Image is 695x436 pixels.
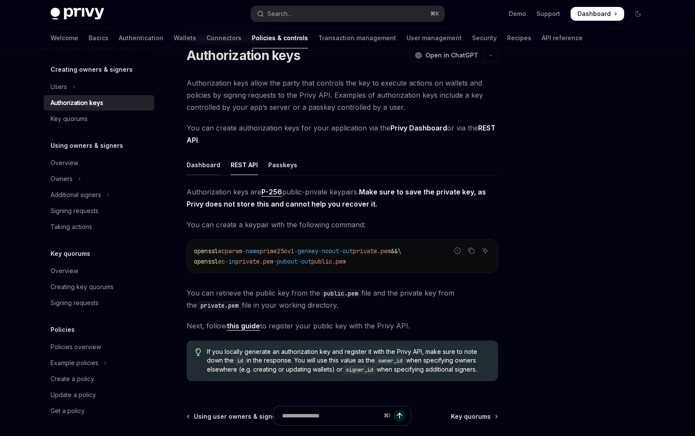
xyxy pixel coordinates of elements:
[406,28,462,48] a: User management
[51,28,78,48] a: Welcome
[409,48,483,63] button: Open in ChatGPT
[390,124,447,132] strong: Privy Dashboard
[234,356,247,365] code: id
[44,403,154,419] a: Get a policy
[51,64,133,75] h5: Creating owners & signers
[394,410,406,422] button: Send message
[51,174,73,184] div: Owners
[398,247,401,255] span: \
[187,320,498,332] span: Next, follow to register your public key with the Privy API.
[51,266,78,276] div: Overview
[44,339,154,355] a: Policies overview
[194,247,218,255] span: openssl
[375,356,406,365] code: owner_id
[44,111,154,127] a: Key quorums
[174,28,196,48] a: Wallets
[44,155,154,171] a: Overview
[44,203,154,219] a: Signing requests
[273,258,298,265] span: -pubout
[51,98,103,108] div: Authorization keys
[44,263,154,279] a: Overview
[44,279,154,295] a: Creating key quorums
[44,295,154,311] a: Signing requests
[571,7,624,21] a: Dashboard
[51,374,94,384] div: Create a policy
[507,28,531,48] a: Recipes
[391,247,398,255] span: &&
[425,51,478,60] span: Open in ChatGPT
[51,342,101,352] div: Policies overview
[51,140,123,151] h5: Using owners & signers
[194,258,218,265] span: openssl
[51,248,90,259] h5: Key quorums
[631,7,645,21] button: Toggle dark mode
[51,222,92,232] div: Taking actions
[294,247,318,255] span: -genkey
[51,358,98,368] div: Example policies
[119,28,163,48] a: Authentication
[320,289,362,298] code: public.pem
[218,258,225,265] span: ec
[227,321,260,331] a: this guide
[311,258,346,265] span: public.pem
[187,186,498,210] span: Authorization keys are public-private keypairs.
[282,406,380,425] input: Ask a question...
[242,247,260,255] span: -name
[51,158,78,168] div: Overview
[51,390,96,400] div: Update a policy
[89,28,108,48] a: Basics
[536,10,560,18] a: Support
[268,155,297,175] div: Passkeys
[51,190,101,200] div: Additional signers
[51,114,88,124] div: Key quorums
[44,171,154,187] button: Toggle Owners section
[44,187,154,203] button: Toggle Additional signers section
[353,247,391,255] span: private.pem
[206,28,241,48] a: Connectors
[44,219,154,235] a: Taking actions
[51,406,85,416] div: Get a policy
[430,10,439,17] span: ⌘ K
[466,245,477,256] button: Copy the contents from the code block
[235,258,273,265] span: private.pem
[44,387,154,403] a: Update a policy
[51,206,98,216] div: Signing requests
[542,28,583,48] a: API reference
[51,282,114,292] div: Creating key quorums
[251,6,444,22] button: Open search
[318,247,339,255] span: -noout
[343,366,377,374] code: signer_id
[207,347,489,374] span: If you locally generate an authorization key and register it with the Privy API, make sure to not...
[260,247,294,255] span: prime256v1
[44,355,154,371] button: Toggle Example policies section
[195,348,201,356] svg: Tip
[252,28,308,48] a: Policies & controls
[578,10,611,18] span: Dashboard
[267,9,292,19] div: Search...
[225,258,235,265] span: -in
[479,245,491,256] button: Ask AI
[187,155,220,175] div: Dashboard
[187,122,498,146] span: You can create authorization keys for your application via the or via the .
[339,247,353,255] span: -out
[318,28,396,48] a: Transaction management
[231,155,258,175] div: REST API
[51,82,67,92] div: Users
[261,188,282,197] a: P-256
[44,79,154,95] button: Toggle Users section
[51,298,98,308] div: Signing requests
[44,95,154,111] a: Authorization keys
[218,247,242,255] span: ecparam
[51,325,75,335] h5: Policies
[44,371,154,387] a: Create a policy
[187,219,498,231] span: You can create a keypair with the following command:
[452,245,463,256] button: Report incorrect code
[509,10,526,18] a: Demo
[187,287,498,311] span: You can retrieve the public key from the file and the private key from the file in your working d...
[298,258,311,265] span: -out
[51,8,104,20] img: dark logo
[197,301,242,310] code: private.pem
[187,77,498,113] span: Authorization keys allow the party that controls the key to execute actions on wallets and polici...
[472,28,497,48] a: Security
[187,48,301,63] h1: Authorization keys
